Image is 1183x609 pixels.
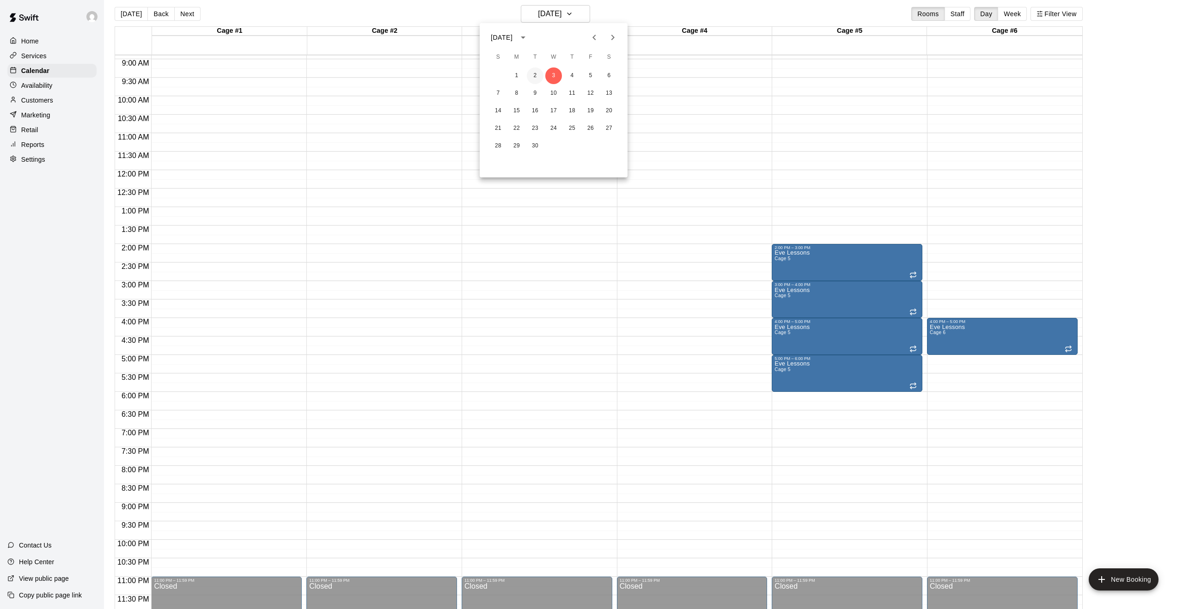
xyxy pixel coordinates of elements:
[582,85,599,102] button: 12
[490,120,506,137] button: 21
[582,48,599,67] span: Friday
[604,28,622,47] button: Next month
[582,120,599,137] button: 26
[508,138,525,154] button: 29
[490,138,506,154] button: 28
[508,103,525,119] button: 15
[545,48,562,67] span: Wednesday
[564,103,580,119] button: 18
[564,120,580,137] button: 25
[490,103,506,119] button: 14
[545,85,562,102] button: 10
[508,85,525,102] button: 8
[527,48,543,67] span: Tuesday
[527,138,543,154] button: 30
[508,48,525,67] span: Monday
[545,120,562,137] button: 24
[564,48,580,67] span: Thursday
[582,103,599,119] button: 19
[508,67,525,84] button: 1
[527,120,543,137] button: 23
[508,120,525,137] button: 22
[601,85,617,102] button: 13
[582,67,599,84] button: 5
[490,48,506,67] span: Sunday
[601,103,617,119] button: 20
[515,30,531,45] button: calendar view is open, switch to year view
[564,67,580,84] button: 4
[491,33,512,43] div: [DATE]
[601,67,617,84] button: 6
[545,67,562,84] button: 3
[585,28,604,47] button: Previous month
[490,85,506,102] button: 7
[527,85,543,102] button: 9
[601,120,617,137] button: 27
[545,103,562,119] button: 17
[527,103,543,119] button: 16
[601,48,617,67] span: Saturday
[564,85,580,102] button: 11
[527,67,543,84] button: 2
